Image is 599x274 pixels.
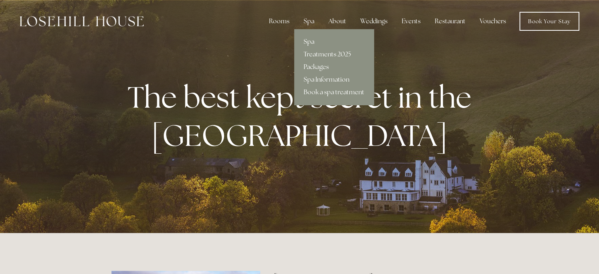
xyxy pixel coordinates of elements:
div: Restaurant [428,13,472,29]
a: Book Your Stay [519,12,579,31]
div: Rooms [263,13,296,29]
a: Book a spa treatment [294,86,374,99]
div: Events [395,13,427,29]
div: Spa [297,13,321,29]
a: Spa [294,35,374,48]
div: Weddings [354,13,394,29]
a: Spa Information [294,73,374,86]
a: Treatments 2025 [294,48,374,61]
img: Losehill House [20,16,144,26]
div: About [322,13,352,29]
a: Packages [294,61,374,73]
strong: The best kept secret in the [GEOGRAPHIC_DATA] [128,78,478,155]
a: Vouchers [473,13,512,29]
